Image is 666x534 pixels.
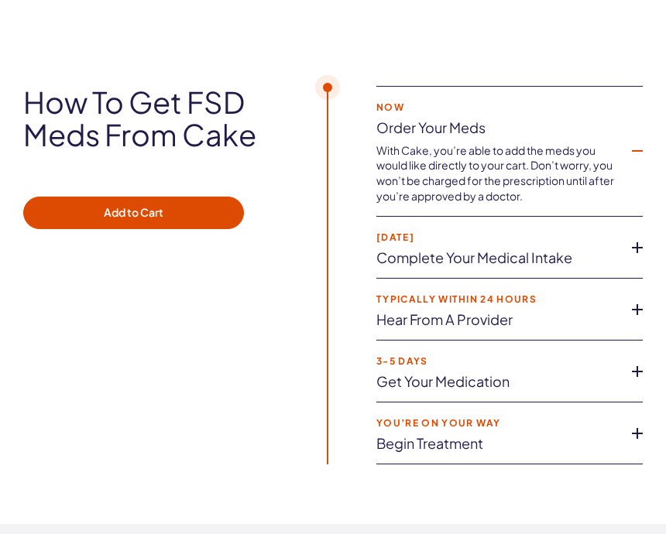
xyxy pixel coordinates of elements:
[376,120,618,135] a: Order your meds
[376,143,618,204] p: With Cake, you’re able to add the meds you would like directly to your cart. Don’t worry, you won...
[376,102,618,112] strong: Now
[376,356,618,366] strong: 3-5 Days
[23,86,283,151] h2: How to get FSD meds from Cake
[376,436,618,451] a: Begin treatment
[23,197,244,229] button: Add to Cart
[376,374,618,389] a: Get your medication
[376,312,618,327] a: Hear from a provider
[376,418,618,428] strong: You’re on your way
[376,250,618,265] a: Complete your medical intake
[376,294,618,304] strong: Typically within 24 hours
[376,232,618,242] strong: [DATE]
